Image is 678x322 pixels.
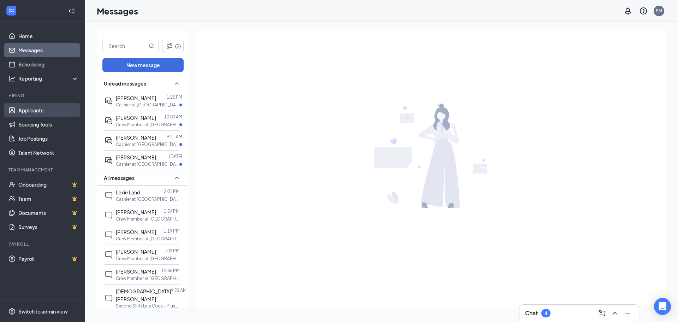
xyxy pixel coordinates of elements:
[102,58,184,72] button: New message
[18,177,79,192] a: OnboardingCrown
[105,191,113,200] svg: ChatInactive
[105,156,113,165] svg: ActiveDoubleChat
[161,268,179,274] p: 12:46 PM
[116,134,156,141] span: [PERSON_NAME]
[18,29,79,43] a: Home
[18,146,79,160] a: Talent Network
[116,236,179,242] p: Crew Member at [GEOGRAPHIC_DATA]
[525,309,538,317] h3: Chat
[116,229,156,235] span: [PERSON_NAME]
[18,308,68,315] div: Switch to admin view
[164,228,179,234] p: 1:19 PM
[105,97,113,105] svg: ActiveDoubleChat
[116,303,179,309] p: Second Shift Line Cook - Plus $3.00/hr in bonus pay! at [GEOGRAPHIC_DATA]
[623,309,632,317] svg: Minimize
[622,308,633,319] button: Minimize
[18,252,79,266] a: PayrollCrown
[116,209,156,215] span: [PERSON_NAME]
[105,231,113,239] svg: ChatInactive
[18,75,79,82] div: Reporting
[8,75,16,82] svg: Analysis
[611,309,619,317] svg: ChevronUp
[105,294,113,303] svg: ChatInactive
[116,196,179,202] p: Cashier at [GEOGRAPHIC_DATA]
[18,220,79,234] a: SurveysCrown
[105,251,113,259] svg: ChatInactive
[164,248,179,254] p: 1:02 PM
[116,288,171,302] span: [DEMOGRAPHIC_DATA][PERSON_NAME]
[104,174,135,181] span: All messages
[18,192,79,206] a: TeamCrown
[165,42,174,50] svg: Filter
[149,43,154,49] svg: MagnifyingGlass
[18,103,79,117] a: Applicants
[596,308,608,319] button: ComposeMessage
[8,7,15,14] svg: WorkstreamLogo
[656,8,662,14] div: SM
[103,39,147,53] input: Search
[167,94,182,100] p: 1:25 PM
[105,211,113,219] svg: ChatInactive
[164,114,182,120] p: 10:00 AM
[116,268,156,275] span: [PERSON_NAME]
[116,122,179,128] p: Crew Member at [GEOGRAPHIC_DATA]
[654,298,671,315] div: Open Intercom Messenger
[18,43,79,57] a: Messages
[545,310,547,316] div: 4
[171,287,186,293] p: 9:22 AM
[598,309,606,317] svg: ComposeMessage
[116,256,179,262] p: Crew Member at [GEOGRAPHIC_DATA]
[164,208,179,214] p: 1:54 PM
[169,153,182,159] p: [DATE]
[164,188,179,194] p: 2:01 PM
[8,93,77,99] div: Hiring
[105,270,113,279] svg: ChatInactive
[624,7,632,15] svg: Notifications
[116,95,156,101] span: [PERSON_NAME]
[18,117,79,131] a: Sourcing Tools
[162,39,184,53] button: Filter (2)
[173,79,181,88] svg: SmallChevronUp
[8,308,16,315] svg: Settings
[116,102,179,108] p: Cashier at [GEOGRAPHIC_DATA]
[18,131,79,146] a: Job Postings
[609,308,620,319] button: ChevronUp
[8,241,77,247] div: Payroll
[104,80,146,87] span: Unread messages
[173,174,181,182] svg: SmallChevronUp
[116,154,156,160] span: [PERSON_NAME]
[116,115,156,121] span: [PERSON_NAME]
[8,167,77,173] div: Team Management
[116,248,156,255] span: [PERSON_NAME]
[105,136,113,145] svg: ActiveDoubleChat
[116,216,179,222] p: Crew Member at [GEOGRAPHIC_DATA]
[116,141,179,147] p: Cashier at [GEOGRAPHIC_DATA]
[105,117,113,125] svg: ActiveDoubleChat
[116,189,140,195] span: Lexie Land
[18,57,79,71] a: Scheduling
[639,7,648,15] svg: QuestionInfo
[116,275,179,281] p: Crew Member at [GEOGRAPHIC_DATA]
[97,5,138,17] h1: Messages
[116,161,179,167] p: Cashier at [GEOGRAPHIC_DATA]
[18,206,79,220] a: DocumentsCrown
[68,7,75,14] svg: Collapse
[167,134,182,140] p: 9:21 AM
